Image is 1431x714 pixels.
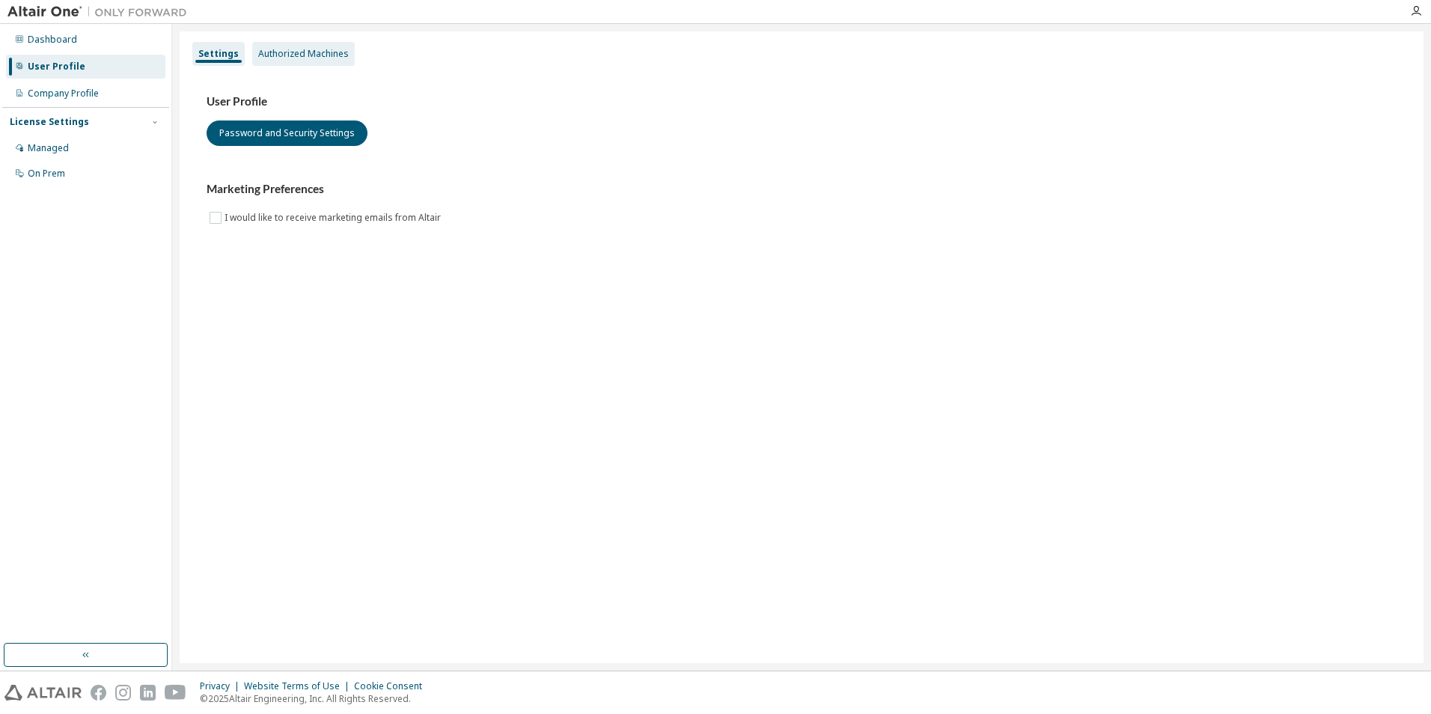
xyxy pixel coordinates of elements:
div: Company Profile [28,88,99,100]
button: Password and Security Settings [207,120,367,146]
p: © 2025 Altair Engineering, Inc. All Rights Reserved. [200,692,431,705]
h3: User Profile [207,94,1397,109]
img: facebook.svg [91,685,106,701]
div: Cookie Consent [354,680,431,692]
div: License Settings [10,116,89,128]
img: youtube.svg [165,685,186,701]
div: Settings [198,48,239,60]
img: instagram.svg [115,685,131,701]
img: linkedin.svg [140,685,156,701]
div: Authorized Machines [258,48,349,60]
div: Website Terms of Use [244,680,354,692]
img: Altair One [7,4,195,19]
div: Privacy [200,680,244,692]
div: Managed [28,142,69,154]
img: altair_logo.svg [4,685,82,701]
div: User Profile [28,61,85,73]
div: Dashboard [28,34,77,46]
h3: Marketing Preferences [207,182,1397,197]
div: On Prem [28,168,65,180]
label: I would like to receive marketing emails from Altair [225,209,444,227]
